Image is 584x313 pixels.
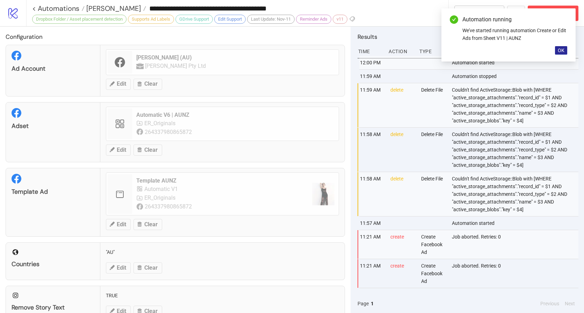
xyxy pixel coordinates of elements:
div: Automation running [462,15,567,24]
div: Delete File [420,128,446,172]
div: 11:59 AM [359,70,385,83]
button: 1 [369,300,376,307]
div: Automation stopped [451,70,580,83]
div: 12:00 PM [359,56,385,69]
div: delete [390,83,416,127]
div: Supports Ad Labels [128,15,174,24]
div: Delete File [420,83,446,127]
div: Time [358,45,383,58]
button: To Builder [454,6,505,21]
button: Abort Run [528,6,578,21]
span: OK [558,48,564,53]
button: OK [555,46,567,55]
button: ... [507,6,525,21]
div: Job aborted. Retries: 0 [451,230,580,259]
div: delete [390,128,416,172]
div: Type [419,45,445,58]
h2: Configuration [6,32,345,41]
div: Reminder Ads [296,15,331,24]
div: Action [388,45,414,58]
button: Next [563,300,577,307]
div: Create Facebook Ad [420,230,446,259]
div: Create Facebook Ad [420,259,446,288]
div: 11:59 AM [359,83,385,127]
div: 11:57 AM [359,216,385,230]
div: GDrive Support [175,15,213,24]
span: Page [358,300,369,307]
span: [PERSON_NAME] [85,4,141,13]
div: Automation started [451,216,580,230]
div: Couldn't find ActiveStorage::Blob with [WHERE "active_storage_attachments"."record_id" = $1 AND "... [451,172,580,216]
div: Dropbox Folder / Asset placement detection [32,15,127,24]
div: Job aborted. Retries: 0 [451,259,580,288]
div: Last Update: Nov-11 [247,15,295,24]
div: Couldn't find ActiveStorage::Blob with [WHERE "active_storage_attachments"."record_id" = $1 AND "... [451,128,580,172]
div: Couldn't find ActiveStorage::Blob with [WHERE "active_storage_attachments"."record_id" = $1 AND "... [451,83,580,127]
div: create [390,230,416,259]
div: create [390,259,416,288]
div: 11:21 AM [359,259,385,288]
div: v11 [333,15,347,24]
a: [PERSON_NAME] [85,5,146,12]
div: 11:58 AM [359,172,385,216]
h2: Results [358,32,578,41]
div: Edit Support [214,15,246,24]
span: check-circle [450,15,458,24]
div: 11:58 AM [359,128,385,172]
div: delete [390,172,416,216]
div: We've started running automation Create or Edit Ads from Sheet V11 | AUNZ [462,27,567,42]
div: Delete File [420,172,446,216]
button: Previous [538,300,561,307]
a: < Automations [32,5,85,12]
div: 11:21 AM [359,230,385,259]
